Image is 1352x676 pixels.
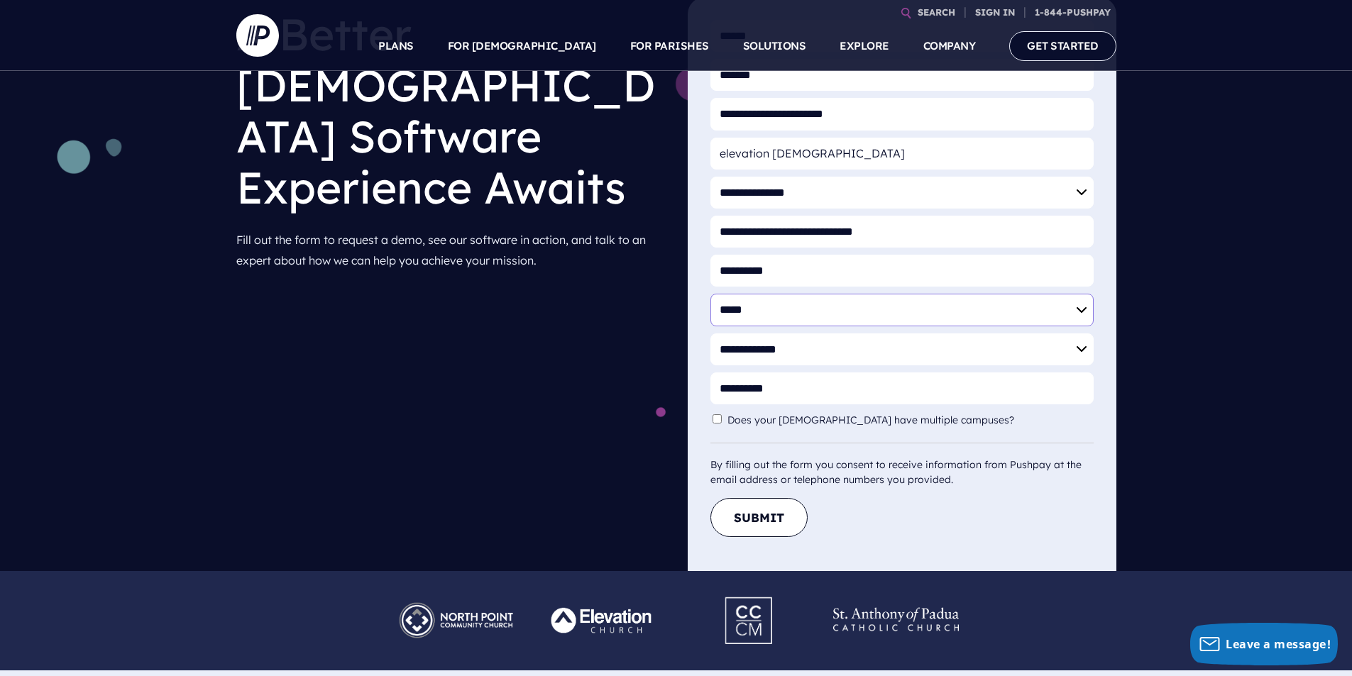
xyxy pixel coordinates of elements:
a: GET STARTED [1009,31,1116,60]
a: SOLUTIONS [743,21,806,71]
label: Does your [DEMOGRAPHIC_DATA] have multiple campuses? [727,414,1021,426]
a: COMPANY [923,21,976,71]
a: EXPLORE [840,21,889,71]
button: Leave a message! [1190,623,1338,665]
a: PLANS [378,21,414,71]
a: FOR [DEMOGRAPHIC_DATA] [448,21,596,71]
p: Fill out the form to request a demo, see our software in action, and talk to an expert about how ... [236,224,665,277]
input: Organization Name [710,138,1094,170]
picture: Pushpay_Logo__StAnthony [823,594,969,608]
a: FOR PARISHES [630,21,709,71]
div: By filling out the form you consent to receive information from Pushpay at the email address or t... [710,443,1094,487]
picture: Pushpay_Logo__CCM [698,588,801,602]
button: Submit [710,498,808,537]
picture: Pushpay_Logo__Elevation [529,594,676,608]
picture: Pushpay_Logo__NorthPoint [383,594,529,608]
span: Leave a message! [1226,636,1331,652]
